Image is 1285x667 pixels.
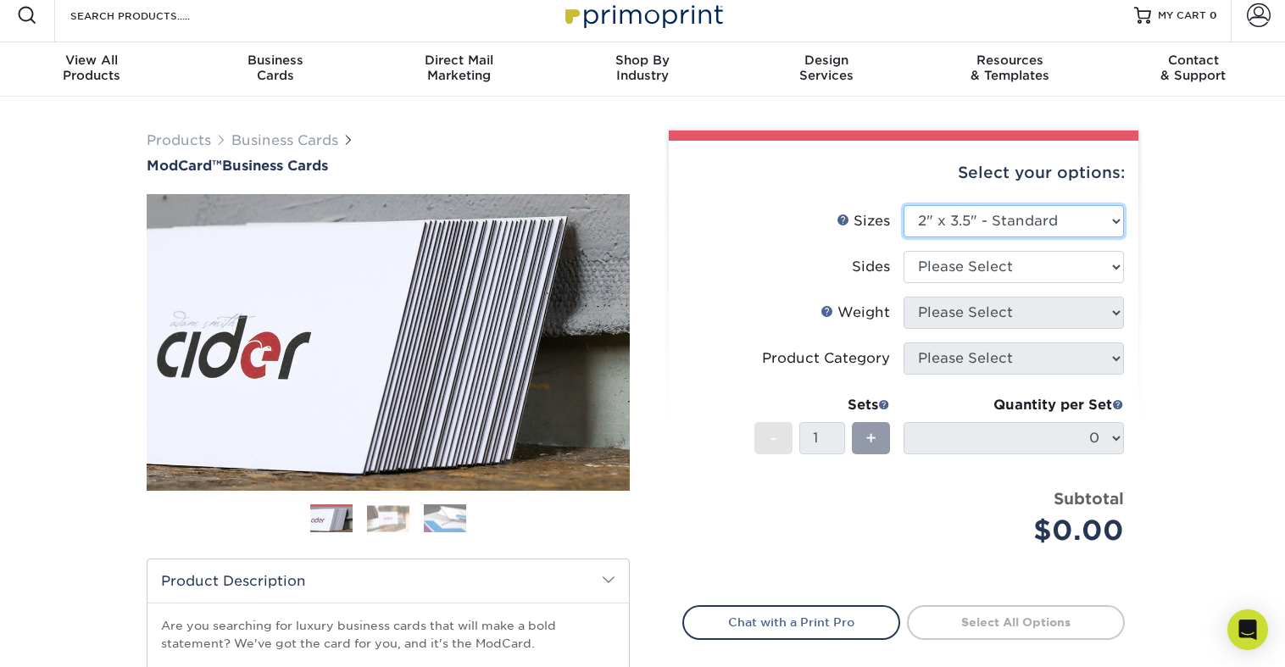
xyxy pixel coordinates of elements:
a: BusinessCards [184,42,368,97]
div: Select your options: [682,141,1125,205]
span: ModCard™ [147,158,222,174]
a: Select All Options [907,605,1125,639]
span: - [770,425,777,451]
span: MY CART [1158,8,1206,23]
a: ModCard™Business Cards [147,158,630,174]
span: Contact [1101,53,1285,68]
a: Business Cards [231,132,338,148]
div: $0.00 [916,510,1124,551]
input: SEARCH PRODUCTS..... [69,5,234,25]
span: Business [184,53,368,68]
div: Open Intercom Messenger [1227,609,1268,650]
div: Product Category [762,348,890,369]
a: DesignServices [734,42,918,97]
div: & Templates [918,53,1102,83]
h2: Product Description [147,559,629,603]
strong: Subtotal [1054,489,1124,508]
div: Weight [821,303,890,323]
a: Contact& Support [1101,42,1285,97]
img: Business Cards 03 [424,503,466,533]
div: Sets [754,395,890,415]
a: Direct MailMarketing [367,42,551,97]
div: Cards [184,53,368,83]
div: Industry [551,53,735,83]
span: + [865,425,876,451]
iframe: Google Customer Reviews [4,615,144,661]
span: Resources [918,53,1102,68]
div: Quantity per Set [904,395,1124,415]
div: Services [734,53,918,83]
img: Business Cards 02 [367,505,409,531]
span: Direct Mail [367,53,551,68]
div: Sizes [837,211,890,231]
a: Resources& Templates [918,42,1102,97]
div: Sides [852,257,890,277]
img: ModCard™ 01 [147,101,630,584]
div: & Support [1101,53,1285,83]
img: Business Cards 01 [310,498,353,541]
div: Marketing [367,53,551,83]
h1: Business Cards [147,158,630,174]
a: Chat with a Print Pro [682,605,900,639]
span: Shop By [551,53,735,68]
a: Shop ByIndustry [551,42,735,97]
a: Products [147,132,211,148]
span: 0 [1210,9,1217,21]
span: Design [734,53,918,68]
